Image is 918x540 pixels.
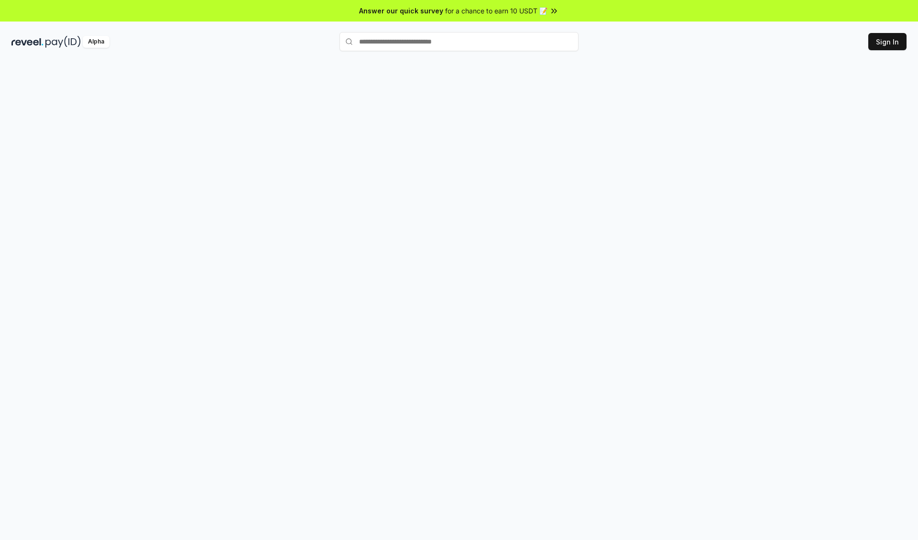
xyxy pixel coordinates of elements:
span: Answer our quick survey [359,6,443,16]
div: Alpha [83,36,109,48]
img: pay_id [45,36,81,48]
button: Sign In [868,33,907,50]
span: for a chance to earn 10 USDT 📝 [445,6,547,16]
img: reveel_dark [11,36,44,48]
